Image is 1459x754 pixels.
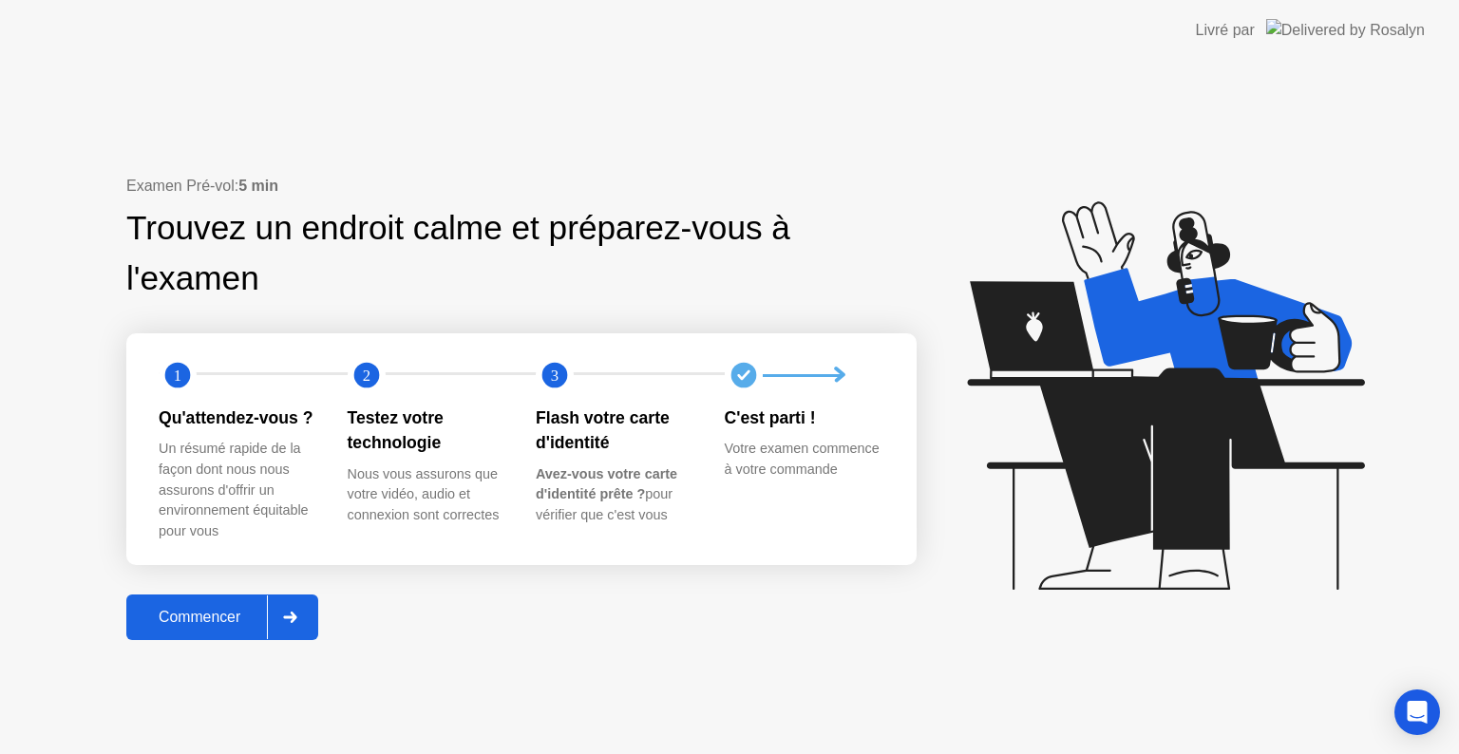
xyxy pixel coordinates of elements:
[536,464,694,526] div: pour vérifier que c'est vous
[1394,689,1440,735] div: Open Intercom Messenger
[126,203,796,304] div: Trouvez un endroit calme et préparez-vous à l'examen
[132,609,267,626] div: Commencer
[159,405,317,430] div: Qu'attendez-vous ?
[348,405,506,456] div: Testez votre technologie
[536,466,677,502] b: Avez-vous votre carte d'identité prête ?
[725,439,883,480] div: Votre examen commence à votre commande
[536,405,694,456] div: Flash votre carte d'identité
[159,439,317,541] div: Un résumé rapide de la façon dont nous nous assurons d'offrir un environnement équitable pour vous
[174,367,181,385] text: 1
[1196,19,1255,42] div: Livré par
[1266,19,1425,41] img: Delivered by Rosalyn
[362,367,369,385] text: 2
[126,175,917,198] div: Examen Pré-vol:
[551,367,559,385] text: 3
[126,594,318,640] button: Commencer
[348,464,506,526] div: Nous vous assurons que votre vidéo, audio et connexion sont correctes
[238,178,278,194] b: 5 min
[725,405,883,430] div: C'est parti !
